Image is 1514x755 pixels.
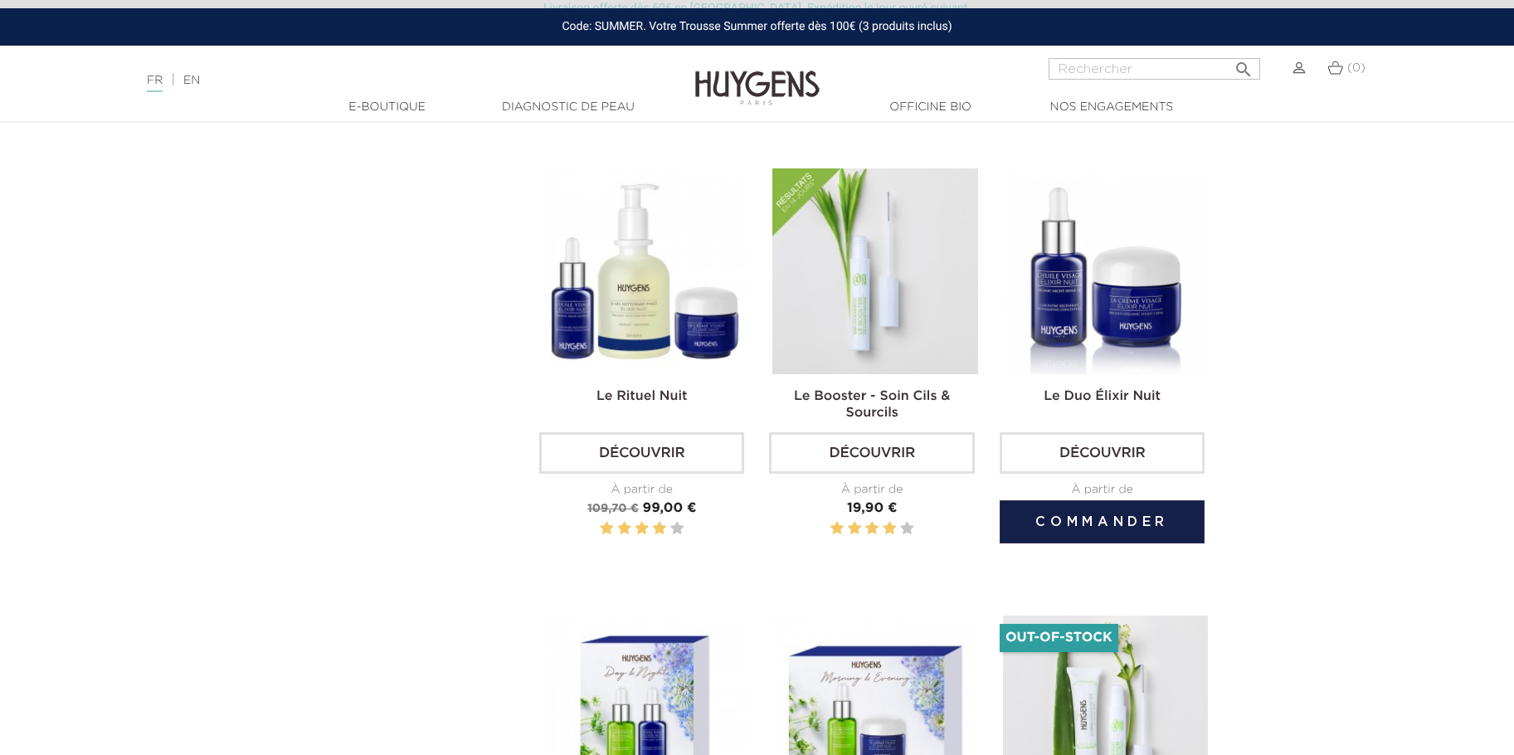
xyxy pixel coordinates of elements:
[769,481,974,499] div: À partir de
[772,168,977,373] img: Le Booster - Soin Cils & Sourcils
[183,75,200,86] a: EN
[794,390,950,420] a: Le Booster - Soin Cils & Sourcils
[543,168,747,373] img: Le Trio Soir
[617,519,630,539] label: 2
[695,44,820,108] img: Huygens
[848,99,1014,116] a: Officine Bio
[539,481,744,499] div: À partir de
[1234,55,1254,75] i: 
[643,502,697,515] span: 99,00 €
[1049,58,1260,80] input: Rechercher
[1000,481,1205,499] div: À partir de
[670,519,684,539] label: 5
[769,432,974,474] a: Découvrir
[830,519,844,539] label: 1
[1044,390,1161,403] a: Le Duo Élixir Nuit
[1347,62,1366,74] span: (0)
[139,71,618,90] div: |
[1029,99,1195,116] a: Nos engagements
[635,519,649,539] label: 3
[304,99,470,116] a: E-Boutique
[147,75,163,92] a: FR
[596,390,688,403] a: Le Rituel Nuit
[653,519,666,539] label: 4
[865,519,879,539] label: 3
[1000,624,1118,652] li: Out-of-Stock
[1000,500,1205,543] button: Commander
[1229,53,1258,75] button: 
[883,519,896,539] label: 4
[587,503,639,514] span: 109,70 €
[848,519,861,539] label: 2
[1000,432,1205,474] a: Découvrir
[539,432,744,474] a: Découvrir
[485,99,651,116] a: Diagnostic de peau
[847,502,897,515] span: 19,90 €
[900,519,913,539] label: 5
[600,519,613,539] label: 1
